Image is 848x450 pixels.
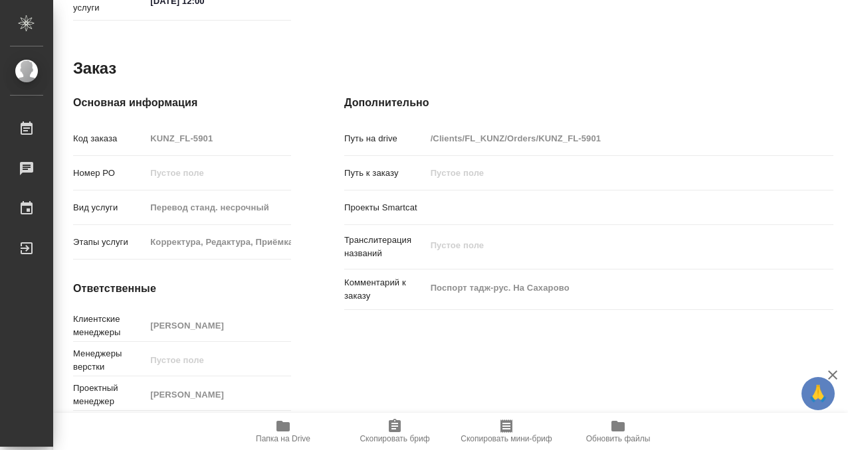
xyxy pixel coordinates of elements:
[586,434,651,443] span: Обновить файлы
[146,350,291,370] input: Пустое поле
[73,95,291,111] h4: Основная информация
[146,232,291,252] input: Пустое поле
[344,234,426,260] p: Транслитерация названий
[146,385,291,404] input: Пустое поле
[256,434,310,443] span: Папка на Drive
[73,236,146,249] p: Этапы услуги
[562,413,674,450] button: Обновить файлы
[146,163,291,183] input: Пустое поле
[344,95,833,111] h4: Дополнительно
[360,434,429,443] span: Скопировать бриф
[426,277,793,299] textarea: Поспорт тадж-рус. На Сахарово
[807,380,829,408] span: 🙏
[146,316,291,335] input: Пустое поле
[426,129,793,148] input: Пустое поле
[426,163,793,183] input: Пустое поле
[73,132,146,145] p: Код заказа
[344,276,426,303] p: Комментарий к заказу
[451,413,562,450] button: Скопировать мини-бриф
[73,58,116,79] h2: Заказ
[146,129,291,148] input: Пустое поле
[146,198,291,217] input: Пустое поле
[344,132,426,145] p: Путь на drive
[73,201,146,214] p: Вид услуги
[73,281,291,297] h4: Ответственные
[73,167,146,180] p: Номер РО
[344,167,426,180] p: Путь к заказу
[73,347,146,374] p: Менеджеры верстки
[73,382,146,408] p: Проектный менеджер
[461,434,552,443] span: Скопировать мини-бриф
[227,413,339,450] button: Папка на Drive
[344,201,426,214] p: Проекты Smartcat
[801,377,835,410] button: 🙏
[73,313,146,339] p: Клиентские менеджеры
[339,413,451,450] button: Скопировать бриф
